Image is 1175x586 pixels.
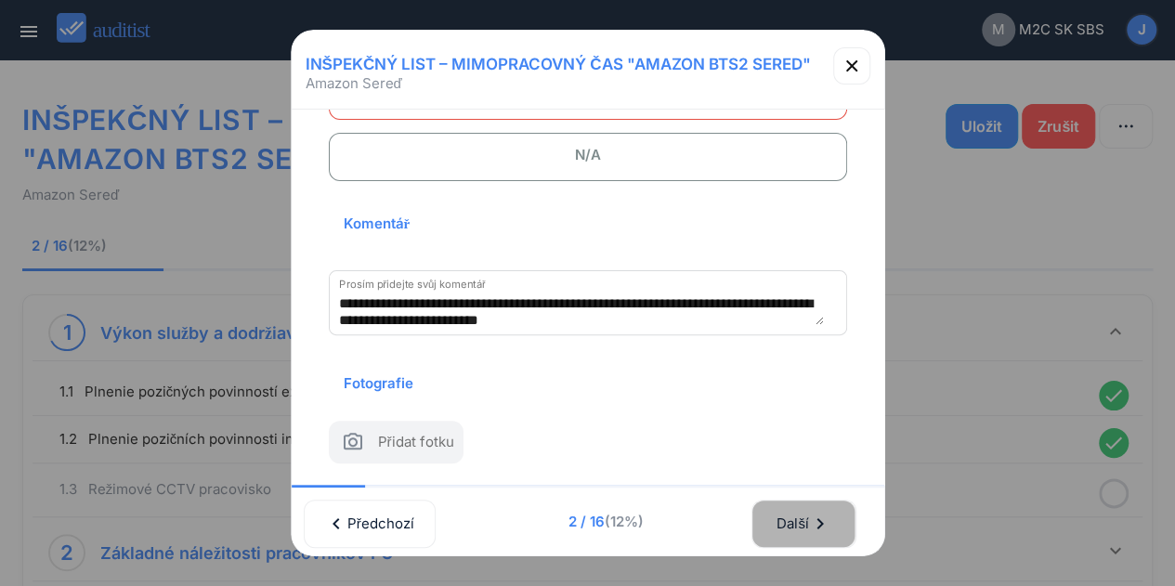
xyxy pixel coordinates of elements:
[352,137,824,174] span: N/A
[809,513,831,535] i: chevron_right
[325,513,347,535] i: chevron_left
[751,500,855,548] button: Další
[378,432,454,459] span: Přidat fotku
[299,47,817,81] h1: INŠPEKČNÝ LIST – MIMOPRACOVNÝ ČAS "AMAZON BTS2 SERED"
[339,294,824,325] textarea: Prosím přidejte svůj komentář
[304,500,436,548] button: Předchozí
[604,513,643,530] span: (12%)
[329,194,425,254] h2: Komentář
[306,74,402,93] span: Amazon Sereď
[328,503,411,544] div: Předchozí
[776,503,831,544] div: Další
[464,512,748,532] span: 2 / 16
[329,354,428,413] h2: Fotografie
